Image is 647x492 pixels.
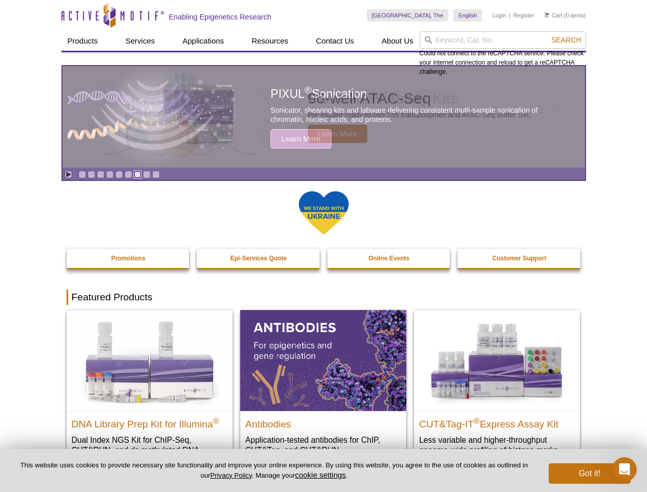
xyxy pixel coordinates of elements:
a: Register [513,12,534,19]
a: Go to slide 1 [78,171,86,178]
iframe: Intercom live chat [612,457,637,482]
span: Learn More [308,125,368,143]
a: Cart [545,12,562,19]
a: All Antibodies Antibodies Application-tested antibodies for ChIP, CUT&Tag, and CUT&RUN. [240,310,406,465]
p: This website uses cookies to provide necessary site functionality and improve your online experie... [16,461,532,480]
h2: CUT&Tag-IT Express Assay Kit [419,414,575,429]
img: Your Cart [545,12,549,17]
a: Resources [245,31,295,51]
h2: Comprehensive CUT&Tag Solutions [308,91,554,106]
strong: Online Events [368,255,409,262]
strong: Epi-Services Quote [231,255,287,262]
a: Go to slide 7 [134,171,141,178]
a: Epi-Services Quote [197,249,321,268]
a: Toggle autoplay [65,171,72,178]
h2: DNA Library Prep Kit for Illumina [72,414,227,429]
img: We Stand With Ukraine [298,190,349,236]
a: Online Events [327,249,451,268]
h2: Enabling Epigenetics Research [169,12,272,22]
span: Search [551,36,581,44]
input: Keyword, Cat. No. [420,31,586,49]
a: CUT&Tag-IT® Express Assay Kit CUT&Tag-IT®Express Assay Kit Less variable and higher-throughput ge... [414,310,580,465]
a: About Us [375,31,420,51]
a: Promotions [67,249,191,268]
p: Dual Index NGS Kit for ChIP-Seq, CUT&RUN, and ds methylated DNA assays. [72,435,227,466]
a: Go to slide 4 [106,171,114,178]
img: CUT&Tag-IT® Express Assay Kit [414,310,580,411]
a: Contact Us [310,31,360,51]
a: Services [119,31,161,51]
sup: ® [213,416,219,425]
p: Less variable and higher-throughput genome-wide profiling of histone marks​. [419,435,575,456]
strong: Promotions [111,255,145,262]
sup: ® [474,416,480,425]
a: Various genetic charts and diagrams. Comprehensive CUT&Tag Solutions Complete Line of CUT&Tag Ser... [62,66,585,168]
h2: Featured Products [67,290,581,305]
a: Customer Support [457,249,581,268]
a: Go to slide 6 [124,171,132,178]
a: Login [492,12,506,19]
li: (0 items) [545,9,586,22]
img: Various genetic charts and diagrams. [103,85,257,149]
a: Go to slide 8 [143,171,151,178]
a: Applications [176,31,230,51]
strong: Customer Support [492,255,546,262]
p: Complete Line of CUT&Tag Services, Products, and Resources. [308,110,554,119]
button: Got it! [549,463,631,484]
a: Go to slide 3 [97,171,105,178]
a: Go to slide 2 [88,171,95,178]
img: DNA Library Prep Kit for Illumina [67,310,233,411]
button: Search [548,35,584,45]
a: DNA Library Prep Kit for Illumina DNA Library Prep Kit for Illumina® Dual Index NGS Kit for ChIP-... [67,310,233,476]
li: | [509,9,511,22]
a: Privacy Policy [210,471,252,479]
a: Go to slide 5 [115,171,123,178]
div: Could not connect to the reCAPTCHA service. Please check your internet connection and reload to g... [420,31,586,76]
img: All Antibodies [240,310,406,411]
a: Go to slide 9 [152,171,160,178]
a: English [453,9,482,22]
button: cookie settings [295,470,346,479]
a: Products [61,31,104,51]
a: [GEOGRAPHIC_DATA], The [367,9,448,22]
h2: Antibodies [245,414,401,429]
p: Application-tested antibodies for ChIP, CUT&Tag, and CUT&RUN. [245,435,401,456]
